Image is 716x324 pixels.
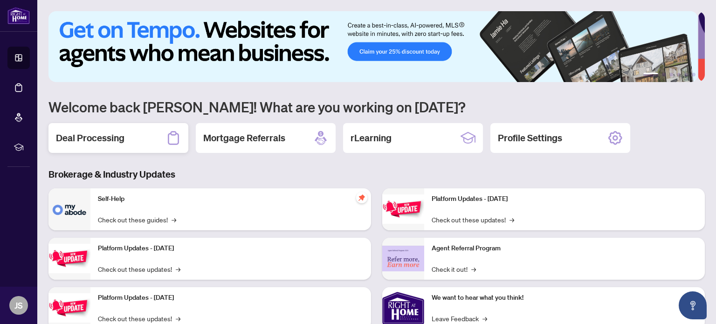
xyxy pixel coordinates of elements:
a: Check out these updates!→ [98,313,180,324]
span: pushpin [356,192,367,203]
h3: Brokerage & Industry Updates [48,168,705,181]
p: We want to hear what you think! [432,293,697,303]
button: 3 [669,73,673,76]
img: logo [7,7,30,24]
span: → [176,264,180,274]
img: Slide 0 [48,11,698,82]
p: Platform Updates - [DATE] [98,293,364,303]
img: Platform Updates - June 23, 2025 [382,194,424,224]
a: Check it out!→ [432,264,476,274]
span: → [509,214,514,225]
h1: Welcome back [PERSON_NAME]! What are you working on [DATE]? [48,98,705,116]
a: Check out these updates!→ [98,264,180,274]
img: Self-Help [48,188,90,230]
button: 4 [677,73,681,76]
a: Check out these updates!→ [432,214,514,225]
span: → [471,264,476,274]
button: Open asap [679,291,707,319]
button: 2 [662,73,666,76]
p: Agent Referral Program [432,243,697,254]
img: Platform Updates - September 16, 2025 [48,244,90,273]
a: Check out these guides!→ [98,214,176,225]
button: 6 [692,73,695,76]
p: Self-Help [98,194,364,204]
span: → [482,313,487,324]
a: Leave Feedback→ [432,313,487,324]
span: → [176,313,180,324]
img: Platform Updates - July 21, 2025 [48,293,90,323]
img: Agent Referral Program [382,246,424,271]
span: JS [14,299,23,312]
h2: rLearning [351,131,392,145]
p: Platform Updates - [DATE] [432,194,697,204]
h2: Mortgage Referrals [203,131,285,145]
button: 5 [684,73,688,76]
button: 1 [643,73,658,76]
span: → [172,214,176,225]
p: Platform Updates - [DATE] [98,243,364,254]
h2: Deal Processing [56,131,124,145]
h2: Profile Settings [498,131,562,145]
